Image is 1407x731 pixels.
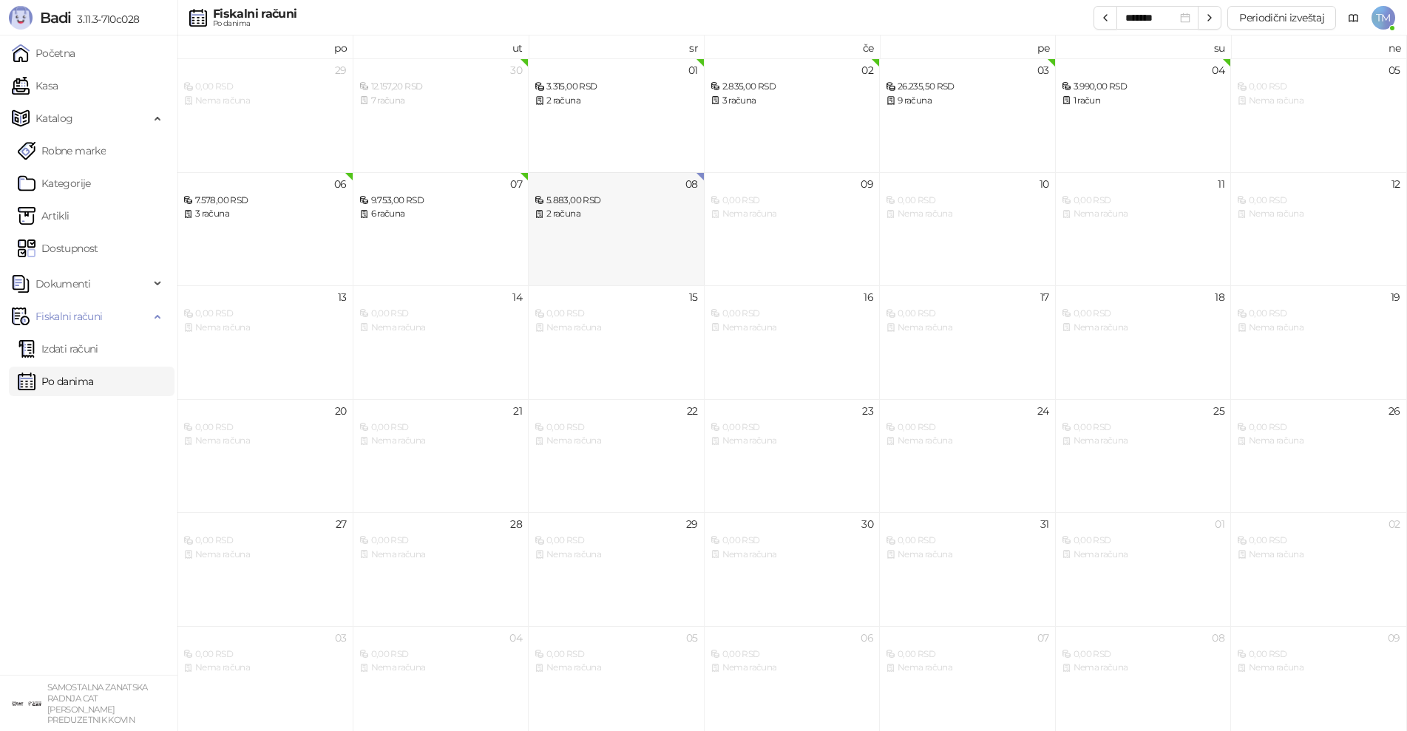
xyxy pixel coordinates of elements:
div: Nema računa [711,434,874,448]
div: 0,00 RSD [1237,80,1400,94]
td: 2025-10-18 [1056,285,1232,399]
div: Nema računa [1237,207,1400,221]
div: 03 [335,633,347,643]
div: Nema računa [886,661,1049,675]
div: Nema računa [359,548,523,562]
td: 2025-10-16 [705,285,881,399]
span: TM [1372,6,1395,30]
td: 2025-10-06 [177,172,353,286]
div: Nema računa [1062,321,1225,335]
div: Nema računa [535,434,698,448]
div: 21 [513,406,522,416]
div: 22 [687,406,698,416]
div: 3.990,00 RSD [1062,80,1225,94]
div: 24 [1037,406,1049,416]
div: 7.578,00 RSD [183,194,347,208]
div: 01 [1215,519,1224,529]
div: 0,00 RSD [886,307,1049,321]
td: 2025-10-22 [529,399,705,513]
div: 0,00 RSD [183,307,347,321]
th: sr [529,35,705,58]
div: 0,00 RSD [886,194,1049,208]
td: 2025-10-25 [1056,399,1232,513]
div: 7 računa [359,94,523,108]
div: 02 [1389,519,1400,529]
div: 05 [1389,65,1400,75]
div: 0,00 RSD [886,647,1049,662]
div: 0,00 RSD [535,421,698,435]
div: 2 računa [535,94,698,108]
th: po [177,35,353,58]
div: 3.315,00 RSD [535,80,698,94]
div: Nema računa [1062,661,1225,675]
div: 02 [861,65,873,75]
td: 2025-10-13 [177,285,353,399]
td: 2025-10-05 [1231,58,1407,172]
div: Nema računa [711,661,874,675]
div: 2.835,00 RSD [711,80,874,94]
td: 2025-10-17 [880,285,1056,399]
div: Nema računa [1237,434,1400,448]
div: 0,00 RSD [1062,307,1225,321]
div: Fiskalni računi [213,8,296,20]
div: 11 [1218,179,1224,189]
div: Nema računa [183,661,347,675]
td: 2025-10-02 [705,58,881,172]
div: 05 [686,633,698,643]
td: 2025-10-03 [880,58,1056,172]
div: Nema računa [535,548,698,562]
span: 3.11.3-710c028 [71,13,139,26]
div: 0,00 RSD [886,421,1049,435]
td: 2025-10-08 [529,172,705,286]
button: Periodični izveštaj [1227,6,1336,30]
div: 0,00 RSD [1062,194,1225,208]
div: 03 [1037,65,1049,75]
div: 0,00 RSD [535,534,698,548]
div: Po danima [213,20,296,27]
div: 14 [512,292,522,302]
td: 2025-10-23 [705,399,881,513]
div: 0,00 RSD [1237,534,1400,548]
div: 10 [1040,179,1049,189]
td: 2025-11-02 [1231,512,1407,626]
div: 0,00 RSD [886,534,1049,548]
td: 2025-10-04 [1056,58,1232,172]
th: ne [1231,35,1407,58]
div: Nema računa [1062,548,1225,562]
td: 2025-10-11 [1056,172,1232,286]
div: Nema računa [359,434,523,448]
td: 2025-10-27 [177,512,353,626]
div: 0,00 RSD [183,647,347,662]
td: 2025-10-09 [705,172,881,286]
th: ut [353,35,529,58]
div: 28 [510,519,522,529]
div: Nema računa [711,207,874,221]
td: 2025-11-01 [1056,512,1232,626]
td: 2025-09-29 [177,58,353,172]
div: 08 [685,179,698,189]
div: 0,00 RSD [1062,421,1225,435]
div: Nema računa [886,207,1049,221]
td: 2025-10-28 [353,512,529,626]
a: Početna [12,38,75,68]
div: 0,00 RSD [711,194,874,208]
div: Nema računa [1237,321,1400,335]
div: 04 [509,633,522,643]
div: Nema računa [1237,548,1400,562]
a: Dokumentacija [1342,6,1366,30]
td: 2025-10-19 [1231,285,1407,399]
div: 25 [1213,406,1224,416]
td: 2025-10-20 [177,399,353,513]
div: Nema računa [535,321,698,335]
td: 2025-09-30 [353,58,529,172]
div: Nema računa [886,321,1049,335]
div: Nema računa [183,548,347,562]
div: 0,00 RSD [711,421,874,435]
div: 0,00 RSD [535,647,698,662]
div: 12 [1391,179,1400,189]
span: Fiskalni računi [35,302,102,331]
a: Dostupnost [18,234,98,263]
div: 07 [510,179,522,189]
img: Logo [9,6,33,30]
div: Nema računa [1237,661,1400,675]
